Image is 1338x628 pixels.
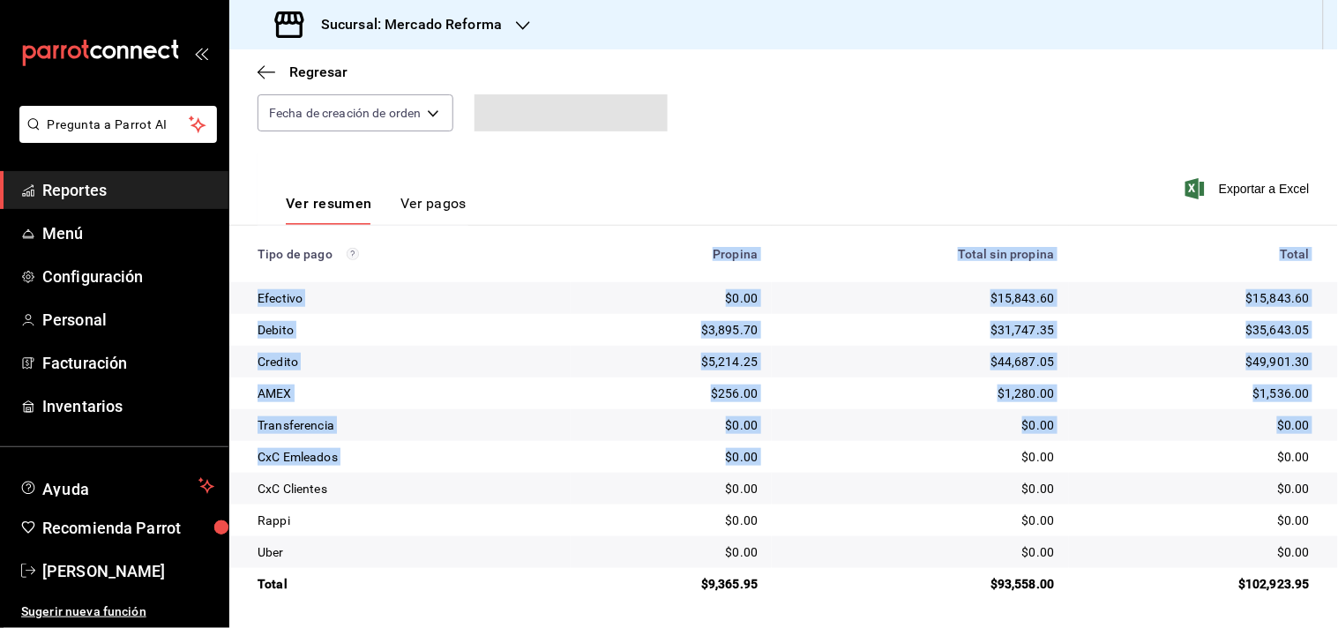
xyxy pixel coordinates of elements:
button: Pregunta a Parrot AI [19,106,217,143]
button: Ver pagos [400,195,467,225]
div: Credito [258,353,557,370]
div: $15,843.60 [1083,289,1311,307]
div: $0.00 [585,448,759,466]
span: Configuración [42,265,214,288]
div: Total [1083,247,1311,261]
span: Fecha de creación de orden [269,104,421,122]
div: navigation tabs [286,195,467,225]
div: $35,643.05 [1083,321,1311,339]
div: $0.00 [1083,448,1311,466]
svg: Los pagos realizados con Pay y otras terminales son montos brutos. [347,248,359,260]
div: Transferencia [258,416,557,434]
span: Pregunta a Parrot AI [48,116,190,134]
div: $44,687.05 [786,353,1054,370]
span: Facturación [42,351,214,375]
div: $0.00 [786,416,1054,434]
span: Reportes [42,178,214,202]
div: Propina [585,247,759,261]
button: open_drawer_menu [194,46,208,60]
div: Total sin propina [786,247,1054,261]
div: Efectivo [258,289,557,307]
div: $0.00 [585,416,759,434]
div: AMEX [258,385,557,402]
span: [PERSON_NAME] [42,559,214,583]
div: CxC Emleados [258,448,557,466]
div: $0.00 [1083,543,1311,561]
div: $0.00 [786,480,1054,497]
div: $9,365.95 [585,575,759,593]
div: $0.00 [585,480,759,497]
div: $93,558.00 [786,575,1054,593]
div: Uber [258,543,557,561]
span: Personal [42,308,214,332]
div: Rappi [258,512,557,529]
span: Inventarios [42,394,214,418]
div: $0.00 [585,289,759,307]
div: CxC Clientes [258,480,557,497]
span: Regresar [289,64,348,80]
button: Ver resumen [286,195,372,225]
div: $1,536.00 [1083,385,1311,402]
span: Ayuda [42,475,191,497]
div: $0.00 [1083,480,1311,497]
a: Pregunta a Parrot AI [12,128,217,146]
div: $256.00 [585,385,759,402]
span: Recomienda Parrot [42,516,214,540]
div: $102,923.95 [1083,575,1311,593]
div: $49,901.30 [1083,353,1311,370]
h3: Sucursal: Mercado Reforma [307,14,502,35]
div: $0.00 [1083,512,1311,529]
div: $3,895.70 [585,321,759,339]
div: Debito [258,321,557,339]
div: $0.00 [786,543,1054,561]
div: $0.00 [786,512,1054,529]
div: $0.00 [786,448,1054,466]
div: $5,214.25 [585,353,759,370]
div: Tipo de pago [258,247,557,261]
span: Menú [42,221,214,245]
div: $0.00 [585,512,759,529]
div: $0.00 [585,543,759,561]
span: Sugerir nueva función [21,602,214,621]
div: Total [258,575,557,593]
div: $15,843.60 [786,289,1054,307]
button: Exportar a Excel [1189,178,1310,199]
div: $31,747.35 [786,321,1054,339]
div: $1,280.00 [786,385,1054,402]
div: $0.00 [1083,416,1311,434]
button: Regresar [258,64,348,80]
